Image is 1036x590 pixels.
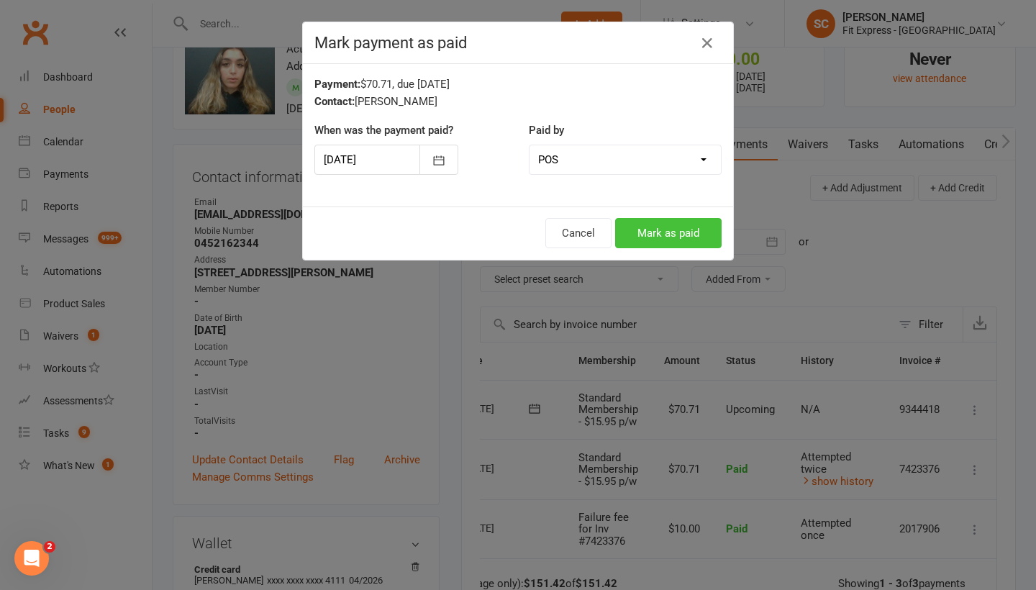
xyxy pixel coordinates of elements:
[615,218,722,248] button: Mark as paid
[314,34,722,52] h4: Mark payment as paid
[529,122,564,139] label: Paid by
[314,95,355,108] strong: Contact:
[314,122,453,139] label: When was the payment paid?
[314,78,360,91] strong: Payment:
[696,32,719,55] button: Close
[314,93,722,110] div: [PERSON_NAME]
[314,76,722,93] div: $70.71, due [DATE]
[44,541,55,553] span: 2
[14,541,49,576] iframe: Intercom live chat
[545,218,612,248] button: Cancel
